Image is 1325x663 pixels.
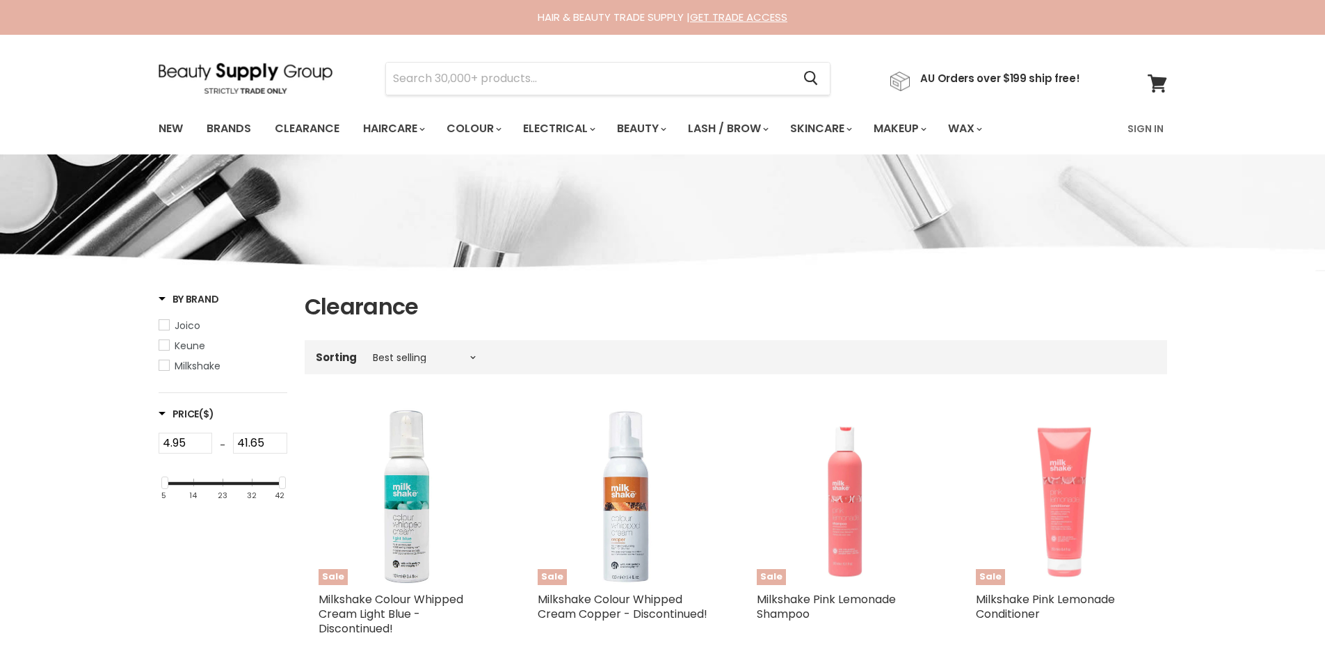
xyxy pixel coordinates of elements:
a: Milkshake [159,358,287,374]
form: Product [385,62,830,95]
a: Skincare [780,114,860,143]
a: Clearance [264,114,350,143]
iframe: Gorgias live chat messenger [1255,598,1311,649]
a: Makeup [863,114,935,143]
label: Sorting [316,351,357,363]
a: Lash / Brow [677,114,777,143]
div: 42 [275,491,284,500]
h3: By Brand [159,292,219,306]
a: Colour [436,114,510,143]
a: Sign In [1119,114,1172,143]
a: New [148,114,193,143]
a: Electrical [513,114,604,143]
div: 32 [247,491,257,500]
h1: Clearance [305,292,1167,321]
a: Haircare [353,114,433,143]
a: Milkshake Colour Whipped Cream Copper - Discontinued! [538,591,707,622]
a: Milkshake Pink Lemonade ShampooSale [757,408,934,585]
nav: Main [141,109,1185,149]
span: Price [159,407,214,421]
ul: Main menu [148,109,1057,149]
span: Keune [175,339,205,353]
div: 23 [218,491,227,500]
span: Sale [976,569,1005,585]
input: Search [386,63,793,95]
span: Joico [175,319,200,333]
span: Sale [319,569,348,585]
span: Sale [757,569,786,585]
span: ($) [199,407,214,421]
a: Keune [159,338,287,353]
a: Wax [938,114,990,143]
a: Milkshake Pink Lemonade Conditioner [976,591,1115,622]
a: Milkshake Pink Lemonade Shampoo [757,591,896,622]
span: Milkshake [175,359,220,373]
button: Search [793,63,830,95]
span: Sale [538,569,567,585]
h3: Price($) [159,407,214,421]
input: Min Price [159,433,213,454]
div: HAIR & BEAUTY TRADE SUPPLY | [141,10,1185,24]
a: Milkshake Colour Whipped Cream Light Blue - Discontinued!Sale [319,408,496,585]
a: Joico [159,318,287,333]
input: Max Price [233,433,287,454]
div: 14 [189,491,197,500]
a: Milkshake Pink Lemonade ConditionerSale [976,408,1153,585]
a: Milkshake Colour Whipped Cream Copper - Discontinued!Sale [538,408,715,585]
div: - [212,433,233,458]
a: GET TRADE ACCESS [690,10,787,24]
a: Brands [196,114,262,143]
a: Beauty [607,114,675,143]
div: 5 [161,491,166,500]
a: Milkshake Colour Whipped Cream Light Blue - Discontinued! [319,591,463,637]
